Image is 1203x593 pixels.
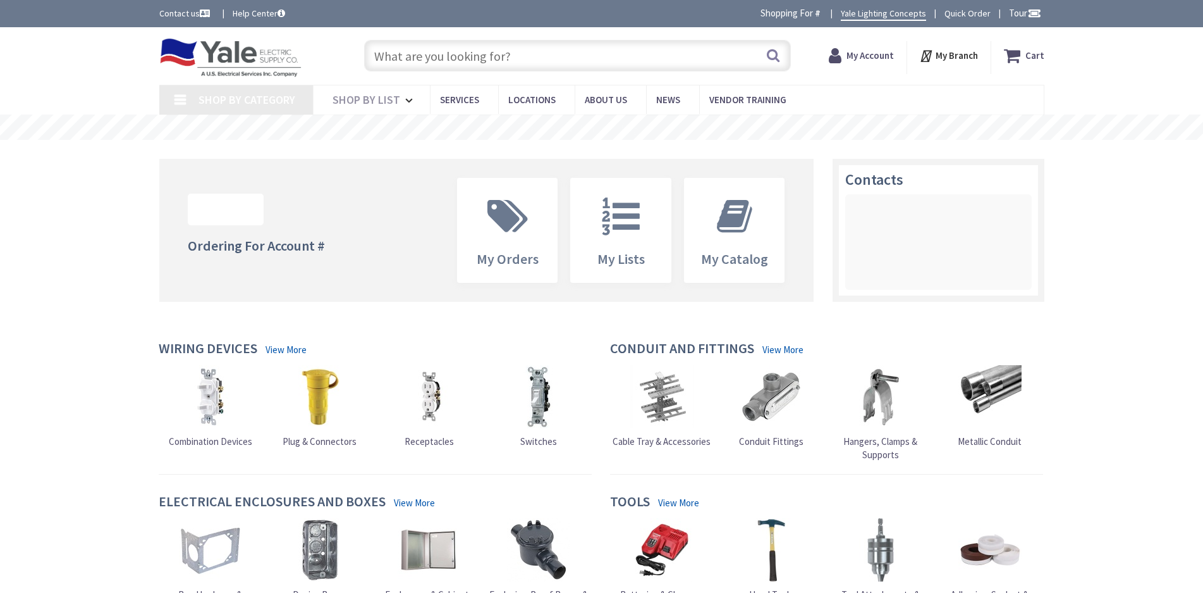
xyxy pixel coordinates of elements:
[762,343,803,356] a: View More
[841,7,926,21] a: Yale Lighting Concepts
[685,178,785,282] a: My Catalog
[739,435,803,447] span: Conduit Fittings
[283,365,357,448] a: Plug & Connectors Plug & Connectors
[398,365,461,448] a: Receptacles Receptacles
[1004,44,1044,67] a: Cart
[936,49,978,61] strong: My Branch
[760,7,813,19] span: Shopping For
[198,92,295,107] span: Shop By Category
[944,7,991,20] a: Quick Order
[283,435,357,447] span: Plug & Connectors
[656,94,680,106] span: News
[159,38,302,77] img: Yale Electric Supply Co.
[613,435,711,447] span: Cable Tray & Accessories
[169,365,252,448] a: Combination Devices Combination Devices
[159,494,386,512] h4: Electrical Enclosures and Boxes
[440,94,479,106] span: Services
[159,340,257,359] h4: Wiring Devices
[597,250,645,268] span: My Lists
[394,496,435,509] a: View More
[849,518,912,582] img: Tool Attachments & Accessories
[520,435,557,447] span: Switches
[507,365,570,428] img: Switches
[958,365,1022,448] a: Metallic Conduit Metallic Conduit
[1025,44,1044,67] strong: Cart
[188,238,325,253] h4: Ordering For Account #
[405,435,454,447] span: Receptacles
[815,7,821,19] strong: #
[610,494,650,512] h4: Tools
[829,44,894,67] a: My Account
[846,49,894,61] strong: My Account
[508,94,556,106] span: Locations
[958,435,1022,447] span: Metallic Conduit
[849,365,912,428] img: Hangers, Clamps & Supports
[630,365,693,428] img: Cable Tray & Accessories
[179,365,242,428] img: Combination Devices
[919,44,978,67] div: My Branch
[613,365,711,448] a: Cable Tray & Accessories Cable Tray & Accessories
[288,518,351,582] img: Device Boxes
[958,518,1022,582] img: Adhesive, Sealant & Tapes
[288,365,351,428] img: Plug & Connectors
[266,343,307,356] a: View More
[507,518,570,582] img: Explosion-Proof Boxes & Accessories
[958,365,1022,428] img: Metallic Conduit
[843,435,917,461] span: Hangers, Clamps & Supports
[507,365,570,448] a: Switches Switches
[739,365,803,448] a: Conduit Fittings Conduit Fittings
[658,496,699,509] a: View More
[233,7,285,20] a: Help Center
[1009,7,1041,19] span: Tour
[333,92,400,107] span: Shop By List
[709,94,786,106] span: Vendor Training
[179,518,242,582] img: Box Hardware & Accessories
[740,365,803,428] img: Conduit Fittings
[740,518,803,582] img: Hand Tools
[571,178,671,282] a: My Lists
[458,178,558,282] a: My Orders
[845,172,1032,188] h3: Contacts
[630,518,693,582] img: Batteries & Chargers
[610,340,754,359] h4: Conduit and Fittings
[398,365,461,428] img: Receptacles
[829,365,932,462] a: Hangers, Clamps & Supports Hangers, Clamps & Supports
[364,40,791,72] input: What are you looking for?
[159,7,212,20] a: Contact us
[585,94,627,106] span: About Us
[398,518,461,582] img: Enclosures & Cabinets
[701,250,768,268] span: My Catalog
[169,435,252,447] span: Combination Devices
[477,250,539,268] span: My Orders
